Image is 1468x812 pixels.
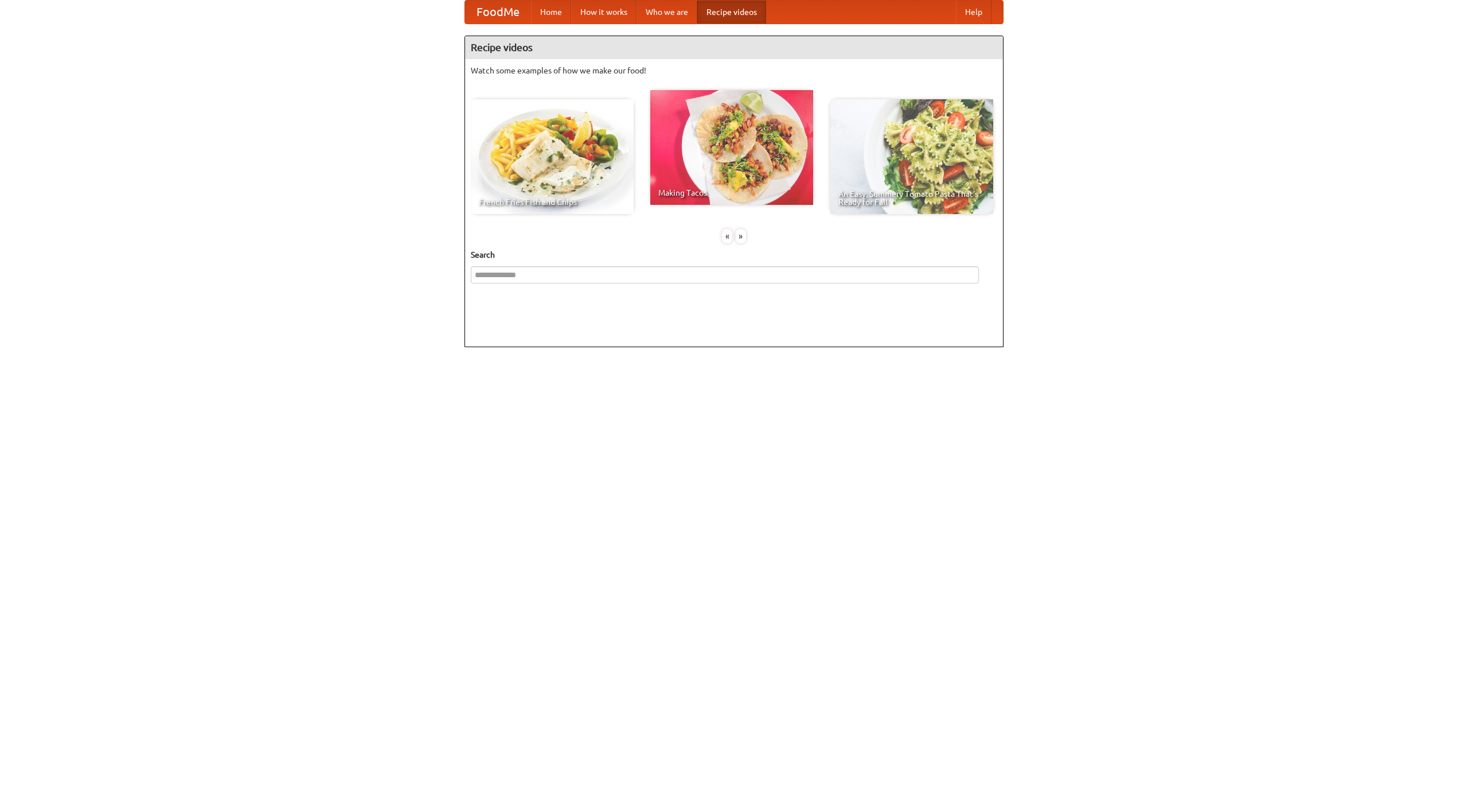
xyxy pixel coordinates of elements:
[736,229,746,243] div: »
[838,190,985,206] span: An Easy, Summery Tomato Pasta That's Ready for Fall
[956,1,991,24] a: Help
[697,1,766,24] a: Recipe videos
[479,198,626,206] span: French Fries Fish and Chips
[465,1,531,24] a: FoodMe
[658,189,805,197] span: Making Tacos
[471,99,634,214] a: French Fries Fish and Chips
[571,1,637,24] a: How it works
[471,65,997,76] p: Watch some examples of how we make our food!
[465,36,1003,59] h4: Recipe videos
[650,90,813,205] a: Making Tacos
[830,99,993,214] a: An Easy, Summery Tomato Pasta That's Ready for Fall
[722,229,732,243] div: «
[637,1,697,24] a: Who we are
[531,1,571,24] a: Home
[471,249,997,261] h5: Search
